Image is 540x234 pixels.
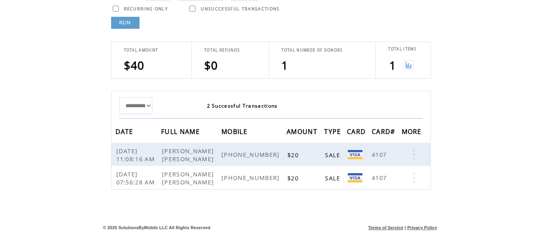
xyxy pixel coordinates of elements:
span: TOTAL REFUNDS [204,48,240,53]
span: TOTAL NUMBER OF DONORS [281,48,343,53]
a: TYPE [324,129,343,134]
span: [DATE] 11:08:16 AM [116,147,157,163]
span: UNSUCCESSFUL TRANSACTIONS [201,6,279,12]
span: 4107 [372,174,389,182]
span: 2 Successful Transactions [207,102,278,109]
span: TOTAL ITEMS [388,46,416,52]
span: AMOUNT [287,125,319,140]
span: CARD [347,125,368,140]
span: SALE [325,151,342,159]
span: TYPE [324,125,343,140]
a: AMOUNT [287,129,319,134]
a: CARD [347,129,368,134]
span: FULL NAME [161,125,202,140]
span: $40 [124,58,145,73]
span: MORE [402,125,424,140]
span: | [405,225,406,230]
span: 1 [281,58,288,73]
span: [DATE] 07:56:28 AM [116,170,157,186]
span: 4107 [372,150,389,158]
a: DATE [116,129,135,134]
span: [PHONE_NUMBER] [221,174,282,182]
span: $20 [287,174,301,182]
img: Visa [348,173,363,182]
a: MOBILE [221,129,249,134]
a: FULL NAME [161,129,202,134]
a: Terms of Service [368,225,403,230]
span: RECURRING ONLY [124,6,168,12]
span: $20 [287,151,301,159]
span: © 2025 SolutionsByMobile LLC All Rights Reserved [103,225,211,230]
span: SALE [325,174,342,182]
span: [PERSON_NAME] [PERSON_NAME] [162,147,216,163]
span: CARD# [372,125,397,140]
span: 1 [389,58,396,73]
a: RUN [111,17,139,29]
span: MOBILE [221,125,249,140]
img: View graph [404,60,414,70]
span: DATE [116,125,135,140]
a: CARD# [372,129,397,134]
span: $0 [204,58,218,73]
span: [PERSON_NAME] [PERSON_NAME] [162,170,216,186]
span: [PHONE_NUMBER] [221,150,282,158]
img: Visa [348,150,363,159]
a: Privacy Policy [407,225,437,230]
span: TOTAL AMOUNT [124,48,158,53]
